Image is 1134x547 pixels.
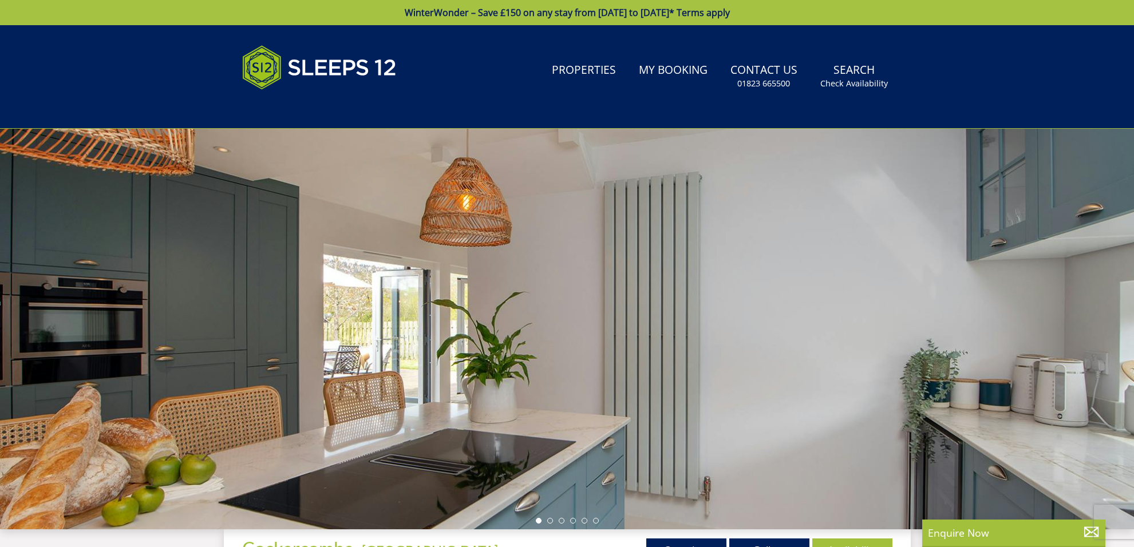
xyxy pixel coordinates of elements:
a: My Booking [634,58,712,84]
a: Properties [547,58,621,84]
small: Check Availability [820,78,888,89]
small: 01823 665500 [737,78,790,89]
a: SearchCheck Availability [816,58,892,95]
iframe: Customer reviews powered by Trustpilot [236,103,357,113]
p: Enquire Now [928,525,1100,540]
a: Contact Us01823 665500 [726,58,802,95]
img: Sleeps 12 [242,39,397,96]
